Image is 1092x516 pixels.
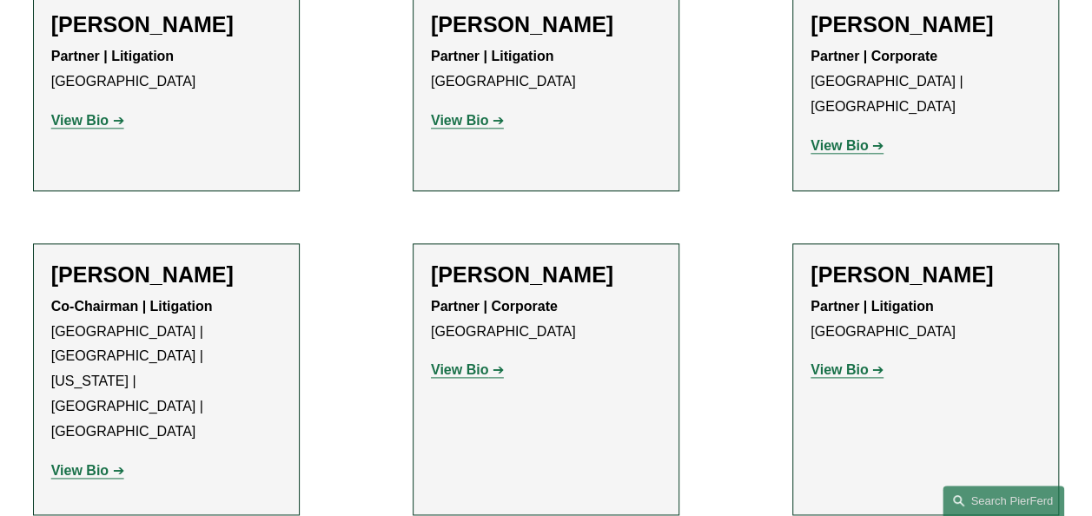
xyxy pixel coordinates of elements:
[51,299,213,314] strong: Co-Chairman | Litigation
[431,294,661,345] p: [GEOGRAPHIC_DATA]
[51,113,109,128] strong: View Bio
[51,113,124,128] a: View Bio
[431,49,553,63] strong: Partner | Litigation
[811,44,1041,119] p: [GEOGRAPHIC_DATA] | [GEOGRAPHIC_DATA]
[51,463,109,478] strong: View Bio
[51,44,281,95] p: [GEOGRAPHIC_DATA]
[51,11,281,37] h2: [PERSON_NAME]
[943,486,1064,516] a: Search this site
[811,138,884,153] a: View Bio
[811,11,1041,37] h2: [PERSON_NAME]
[431,113,504,128] a: View Bio
[811,299,933,314] strong: Partner | Litigation
[431,362,504,377] a: View Bio
[431,113,488,128] strong: View Bio
[811,138,868,153] strong: View Bio
[51,463,124,478] a: View Bio
[51,49,174,63] strong: Partner | Litigation
[431,261,661,288] h2: [PERSON_NAME]
[811,294,1041,345] p: [GEOGRAPHIC_DATA]
[811,362,884,377] a: View Bio
[51,294,281,445] p: [GEOGRAPHIC_DATA] | [GEOGRAPHIC_DATA] | [US_STATE] | [GEOGRAPHIC_DATA] | [GEOGRAPHIC_DATA]
[431,44,661,95] p: [GEOGRAPHIC_DATA]
[811,49,937,63] strong: Partner | Corporate
[431,11,661,37] h2: [PERSON_NAME]
[811,362,868,377] strong: View Bio
[811,261,1041,288] h2: [PERSON_NAME]
[431,362,488,377] strong: View Bio
[431,299,558,314] strong: Partner | Corporate
[51,261,281,288] h2: [PERSON_NAME]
